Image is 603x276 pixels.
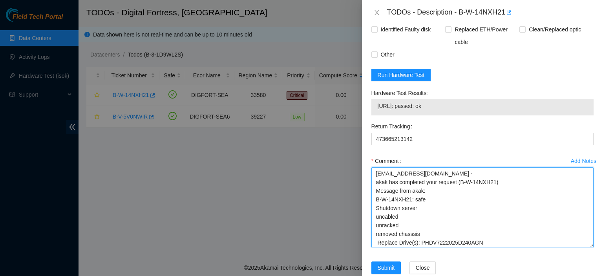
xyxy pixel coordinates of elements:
span: Submit [378,263,395,272]
button: Add Notes [570,155,597,167]
span: close [374,9,380,16]
label: Return Tracking [371,120,416,133]
div: Add Notes [571,158,596,164]
span: Other [378,48,398,61]
span: Close [416,263,430,272]
label: Hardware Test Results [371,87,432,99]
textarea: Comment [371,167,594,247]
span: Replaced ETH/Power cable [451,23,519,48]
button: Close [409,261,436,274]
button: Close [371,9,382,16]
span: Clean/Replaced optic [526,23,584,36]
span: Run Hardware Test [378,71,425,79]
button: Submit [371,261,401,274]
span: [URL]: passed: ok [378,102,587,110]
span: Identified Faulty disk [378,23,434,36]
label: Comment [371,155,404,167]
input: Return Tracking [371,133,594,145]
div: TODOs - Description - B-W-14NXH21 [387,6,594,19]
button: Run Hardware Test [371,69,431,81]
